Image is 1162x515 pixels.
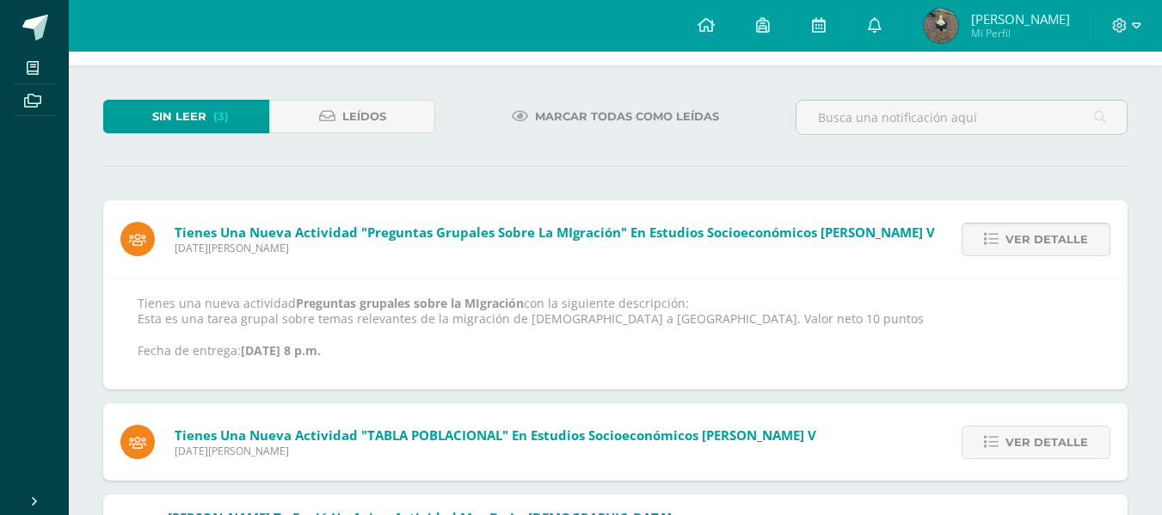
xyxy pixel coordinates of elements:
span: [DATE][PERSON_NAME] [175,241,935,255]
span: Mi Perfil [971,26,1070,40]
span: Tienes una nueva actividad "Preguntas grupales sobre la MIgración" En Estudios Socioeconómicos [P... [175,224,935,241]
input: Busca una notificación aquí [796,101,1127,134]
span: [DATE][PERSON_NAME] [175,444,816,458]
a: Marcar todas como leídas [490,100,741,133]
strong: Preguntas grupales sobre la MIgración [296,295,524,311]
a: Sin leer(3) [103,100,269,133]
span: Marcar todas como leídas [535,101,719,132]
img: cda4ca2107ef92bdb77e9bf5b7713d7b.png [924,9,958,43]
span: Ver detalle [1005,426,1088,458]
span: Sin leer [152,101,206,132]
span: Tienes una nueva actividad "TABLA POBLACIONAL" En Estudios Socioeconómicos [PERSON_NAME] V [175,426,816,444]
span: Ver detalle [1005,224,1088,255]
a: Leídos [269,100,435,133]
span: [PERSON_NAME] [971,10,1070,28]
span: Leídos [342,101,386,132]
span: (3) [213,101,229,132]
strong: [DATE] 8 p.m. [241,342,321,359]
p: Tienes una nueva actividad con la siguiente descripción: Esta es una tarea grupal sobre temas rel... [138,296,1093,359]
